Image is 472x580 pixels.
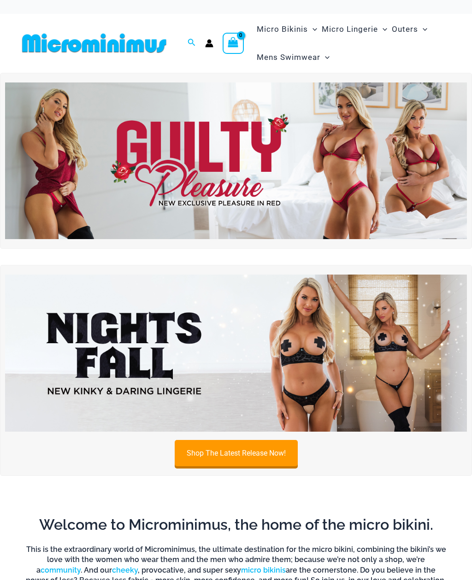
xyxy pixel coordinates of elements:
[5,275,467,432] img: Night's Fall Silver Leopard Pack
[308,18,317,41] span: Menu Toggle
[5,82,467,240] img: Guilty Pleasures Red Lingerie
[175,440,298,466] a: Shop The Latest Release Now!
[257,18,308,41] span: Micro Bikinis
[253,14,454,73] nav: Site Navigation
[41,566,81,574] a: community
[320,46,330,69] span: Menu Toggle
[389,15,430,43] a: OutersMenu ToggleMenu Toggle
[18,33,170,53] img: MM SHOP LOGO FLAT
[25,515,447,534] h2: Welcome to Microminimus, the home of the micro bikini.
[322,18,378,41] span: Micro Lingerie
[254,43,332,71] a: Mens SwimwearMenu ToggleMenu Toggle
[188,37,196,49] a: Search icon link
[205,39,213,47] a: Account icon link
[112,566,138,574] a: cheeky
[223,33,244,54] a: View Shopping Cart, empty
[257,46,320,69] span: Mens Swimwear
[392,18,418,41] span: Outers
[241,566,286,574] a: micro bikinis
[254,15,319,43] a: Micro BikinisMenu ToggleMenu Toggle
[418,18,427,41] span: Menu Toggle
[319,15,389,43] a: Micro LingerieMenu ToggleMenu Toggle
[378,18,387,41] span: Menu Toggle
